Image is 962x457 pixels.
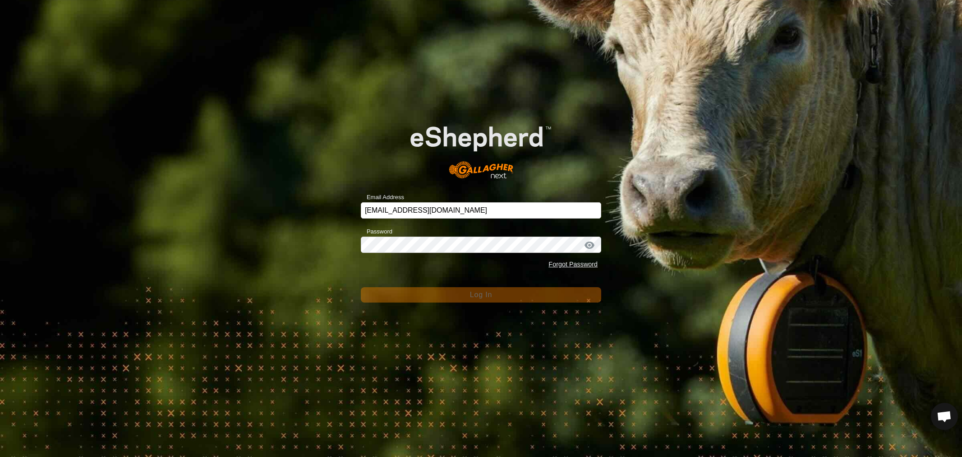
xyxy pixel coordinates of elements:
img: E-shepherd Logo [385,106,577,188]
input: Email Address [361,202,601,219]
button: Log In [361,287,601,303]
a: Forgot Password [548,261,598,268]
label: Email Address [361,193,404,202]
label: Password [361,227,392,236]
div: Open chat [931,403,958,430]
span: Log In [470,291,492,298]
